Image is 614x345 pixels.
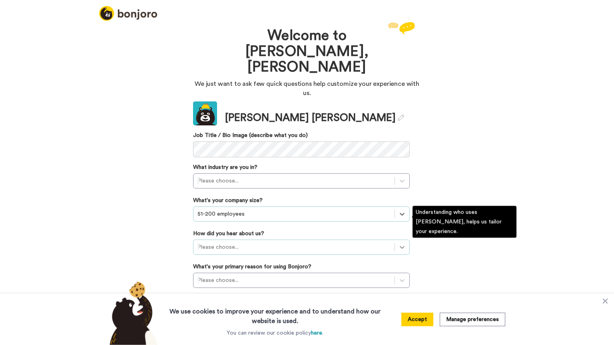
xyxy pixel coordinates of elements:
[388,22,415,34] img: reply.svg
[311,330,322,336] a: here
[217,28,397,75] h1: Welcome to [PERSON_NAME], [PERSON_NAME]
[413,206,516,238] div: Understanding who uses [PERSON_NAME], helps us tailor your experience.
[193,131,410,139] label: Job Title / Bio Image (describe what you do)
[440,313,505,326] button: Manage preferences
[99,6,157,21] img: logo_full.png
[102,281,161,345] img: bear-with-cookie.png
[193,79,421,98] p: We just want to ask few quick questions help customize your experience with us.
[193,163,257,171] label: What industry are you in?
[401,313,433,326] button: Accept
[161,302,389,326] h3: We use cookies to improve your experience and to understand how our website is used.
[227,329,323,337] p: You can review our cookie policy .
[193,230,264,238] label: How did you hear about us?
[193,263,311,271] label: What's your primary reason for using Bonjoro?
[225,111,404,125] div: [PERSON_NAME] [PERSON_NAME]
[193,196,263,204] label: What's your company size?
